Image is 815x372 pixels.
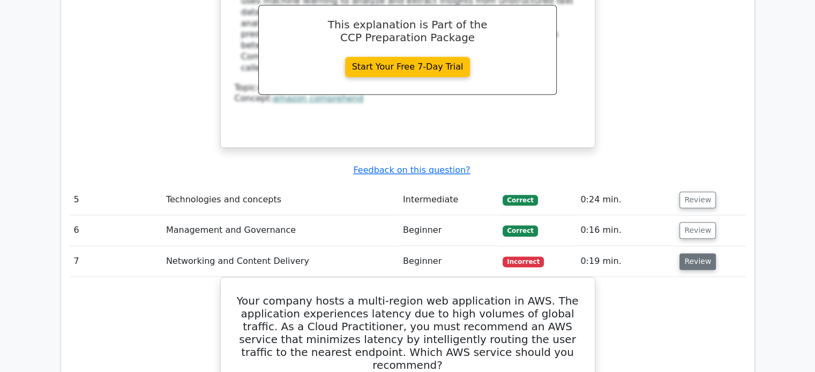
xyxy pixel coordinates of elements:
[70,185,162,215] td: 5
[235,82,581,94] div: Topic:
[353,165,470,175] a: Feedback on this question?
[399,246,498,277] td: Beginner
[503,256,544,267] span: Incorrect
[273,93,363,103] a: amazon comprehend
[162,215,399,246] td: Management and Governance
[345,57,470,77] a: Start Your Free 7-Day Trial
[576,246,675,277] td: 0:19 min.
[576,215,675,246] td: 0:16 min.
[162,185,399,215] td: Technologies and concepts
[679,222,716,239] button: Review
[503,195,537,206] span: Correct
[70,246,162,277] td: 7
[503,225,537,236] span: Correct
[235,93,581,104] div: Concept:
[679,192,716,208] button: Review
[399,185,498,215] td: Intermediate
[70,215,162,246] td: 6
[576,185,675,215] td: 0:24 min.
[399,215,498,246] td: Beginner
[234,294,582,371] h5: Your company hosts a multi-region web application in AWS. The application experiences latency due...
[162,246,399,277] td: Networking and Content Delivery
[679,253,716,270] button: Review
